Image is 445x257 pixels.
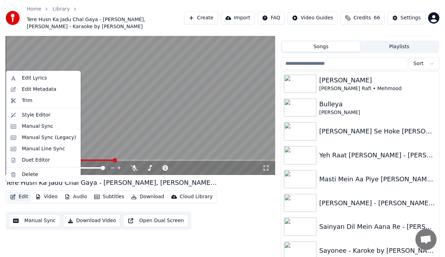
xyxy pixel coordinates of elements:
button: Download Video [63,214,120,227]
button: Edit [7,192,31,202]
button: Audio [62,192,90,202]
span: Tere Husn Ka Jadu Chal Gaya - [PERSON_NAME], [PERSON_NAME] - Karaoke by [PERSON_NAME] [27,16,184,30]
button: FAQ [258,12,285,24]
a: Open chat [415,229,437,250]
div: Trim [22,97,32,104]
div: Edit Lyrics [22,75,47,82]
button: Open Dual Screen [123,214,188,227]
button: Songs [282,42,360,52]
div: Delete [22,171,38,178]
div: Duet Editor [22,157,50,164]
div: Sayonee - Karoke by [PERSON_NAME] - Practice [319,246,436,256]
div: Manual Sync [22,123,53,130]
button: Credits66 [340,12,384,24]
a: Library [52,6,70,13]
div: Yeh Raat [PERSON_NAME] - [PERSON_NAME] by [PERSON_NAME] [319,150,436,160]
div: Sainyan Dil Mein Aana Re - [PERSON_NAME] - Karaoke by [PERSON_NAME] [319,222,436,232]
div: Cloud Library [180,193,212,200]
button: Settings [388,12,425,24]
button: Playlists [360,42,438,52]
div: Masti Mein Aa Piye [PERSON_NAME] - Karaoke by [PERSON_NAME] [319,174,436,184]
button: Import [221,12,255,24]
button: Video Guides [288,12,338,24]
button: Manual Sync [8,214,60,227]
button: Download [128,192,167,202]
div: Bulleya [319,99,436,109]
div: Tere Husn Ka Jadu Chal Gaya - [PERSON_NAME], [PERSON_NAME] - Karaoke by [PERSON_NAME] [6,178,217,188]
div: [PERSON_NAME] Rafi • Mehmood [319,85,436,92]
div: [PERSON_NAME] [319,109,436,116]
img: youka [6,11,20,25]
button: Video [32,192,60,202]
span: Credits [353,14,371,21]
div: Manual Sync (Legacy) [22,134,76,141]
div: Edit Metadata [22,86,56,93]
div: Style Editor [22,112,50,119]
div: Settings [401,14,421,21]
div: [PERSON_NAME] Se Hoke [PERSON_NAME] by [PERSON_NAME] [319,126,436,136]
button: Create [184,12,218,24]
span: 66 [374,14,380,21]
nav: breadcrumb [27,6,184,30]
button: Subtitles [91,192,127,202]
div: Manual Line Sync [22,145,65,152]
div: [PERSON_NAME] [319,75,436,85]
span: Sort [413,60,424,67]
a: Home [27,6,41,13]
div: [PERSON_NAME] - [PERSON_NAME] - Practice [319,198,436,208]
